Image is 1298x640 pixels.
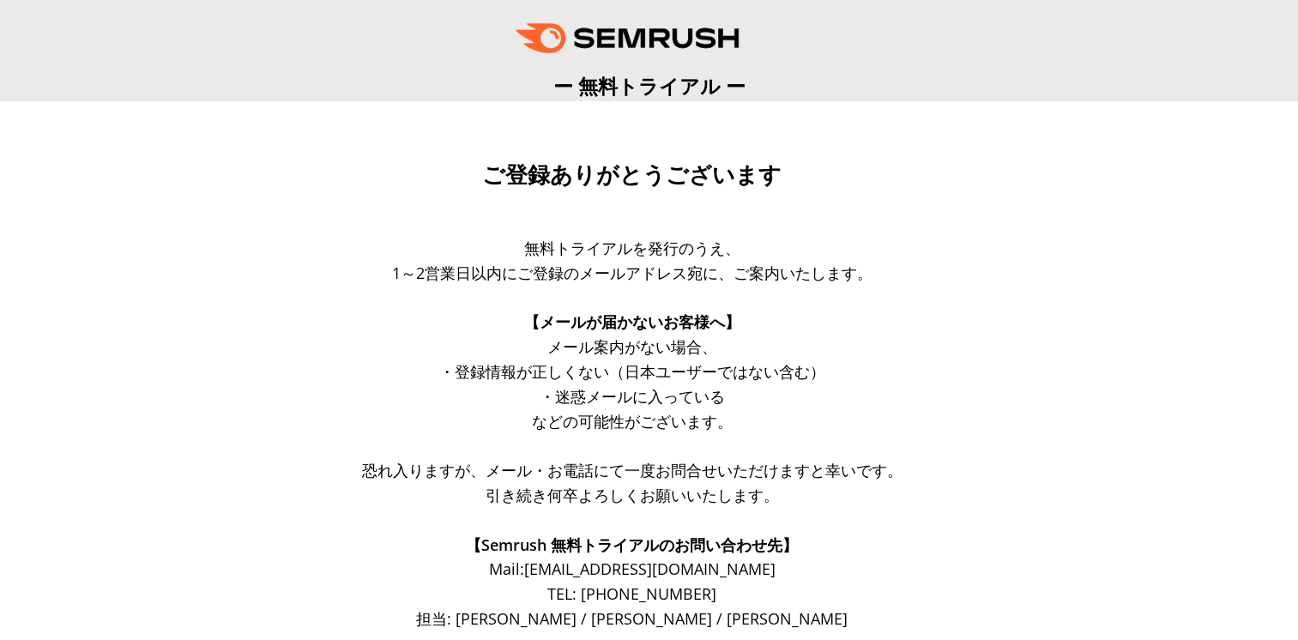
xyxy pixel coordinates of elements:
[486,485,779,505] span: 引き続き何卒よろしくお願いいたします。
[553,72,746,100] span: ー 無料トライアル ー
[466,534,798,555] span: 【Semrush 無料トライアルのお問い合わせ先】
[482,162,782,188] span: ご登録ありがとうございます
[540,386,725,407] span: ・迷惑メールに入っている
[362,460,903,480] span: 恐れ入りますが、メール・お電話にて一度お問合せいただけますと幸いです。
[547,583,716,604] span: TEL: [PHONE_NUMBER]
[524,238,740,258] span: 無料トライアルを発行のうえ、
[392,263,872,283] span: 1～2営業日以内にご登録のメールアドレス宛に、ご案内いたします。
[524,311,740,332] span: 【メールが届かないお客様へ】
[489,558,776,579] span: Mail: [EMAIL_ADDRESS][DOMAIN_NAME]
[416,608,848,629] span: 担当: [PERSON_NAME] / [PERSON_NAME] / [PERSON_NAME]
[439,361,825,382] span: ・登録情報が正しくない（日本ユーザーではない含む）
[547,336,717,357] span: メール案内がない場合、
[532,411,733,432] span: などの可能性がございます。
